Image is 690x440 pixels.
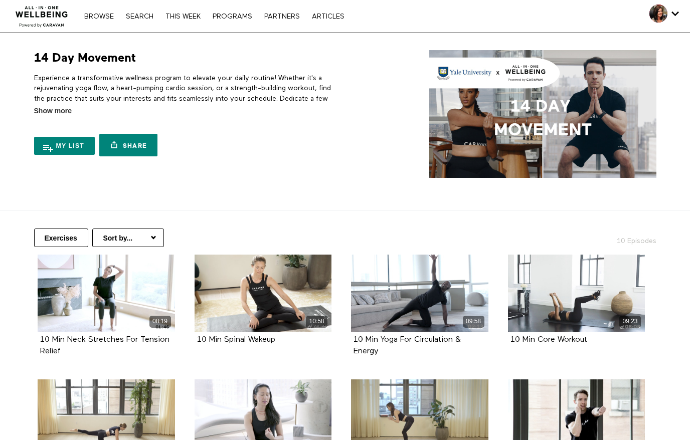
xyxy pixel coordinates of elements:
[306,316,327,327] div: 10:58
[160,13,206,20] a: THIS WEEK
[34,106,72,116] span: Show more
[550,229,662,246] h2: 10 Episodes
[508,255,645,332] a: 10 Min Core Workout 09:23
[195,255,332,332] a: 10 Min Spinal Wakeup 10:58
[38,255,175,332] a: 10 Min Neck Stretches For Tension Relief 08:19
[429,50,656,178] img: 14 Day Movement
[34,73,341,124] p: Experience a transformative wellness program to elevate your daily routine! Whether it's a rejuve...
[510,336,587,343] a: 10 Min Core Workout
[40,336,169,355] strong: 10 Min Neck Stretches For Tension Relief
[34,137,95,155] button: My list
[463,316,484,327] div: 09:58
[208,13,257,20] a: PROGRAMS
[259,13,305,20] a: PARTNERS
[79,13,119,20] a: Browse
[99,134,157,156] a: Share
[307,13,350,20] a: ARTICLES
[619,316,641,327] div: 09:23
[197,336,275,343] a: 10 Min Spinal Wakeup
[354,336,461,355] a: 10 Min Yoga For Circulation & Energy
[149,316,171,327] div: 08:19
[40,336,169,355] a: 10 Min Neck Stretches For Tension Relief
[34,50,136,66] h1: 14 Day Movement
[121,13,158,20] a: Search
[79,11,349,21] nav: Primary
[354,336,461,355] strong: 10 Min Yoga For Circulation & Energy
[351,255,488,332] a: 10 Min Yoga For Circulation & Energy 09:58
